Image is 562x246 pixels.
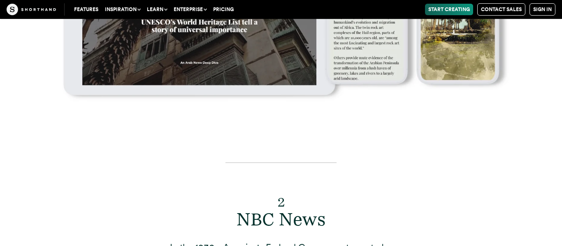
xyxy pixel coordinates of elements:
button: Inspiration [102,4,144,15]
button: Learn [144,4,170,15]
img: The Craft [7,4,56,15]
h2: NBC News [170,187,392,230]
a: Pricing [210,4,237,15]
a: Sign in [529,3,555,16]
sub: 2 [278,194,285,209]
button: Enterprise [170,4,210,15]
a: Start Creating [425,4,473,15]
a: Contact Sales [477,3,525,16]
a: Features [71,4,102,15]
